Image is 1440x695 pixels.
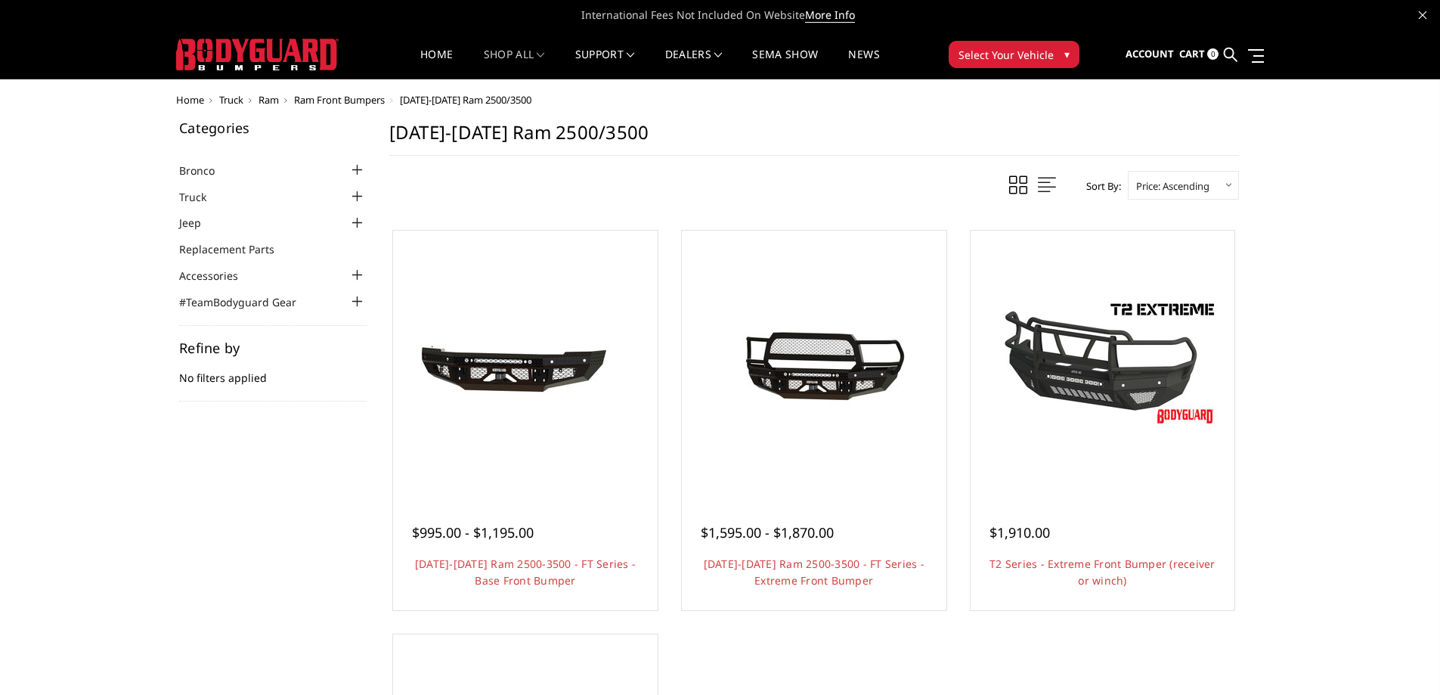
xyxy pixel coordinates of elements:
[704,557,924,588] a: [DATE]-[DATE] Ram 2500-3500 - FT Series - Extreme Front Bumper
[989,523,1050,541] span: $1,910.00
[415,557,636,588] a: [DATE]-[DATE] Ram 2500-3500 - FT Series - Base Front Bumper
[176,39,339,70] img: BODYGUARD BUMPERS
[420,49,453,79] a: Home
[958,47,1054,63] span: Select Your Vehicle
[179,241,293,257] a: Replacement Parts
[974,234,1231,492] a: T2 Series - Extreme Front Bumper (receiver or winch) T2 Series - Extreme Front Bumper (receiver o...
[848,49,879,79] a: News
[176,93,204,107] a: Home
[575,49,635,79] a: Support
[1179,34,1219,75] a: Cart 0
[412,523,534,541] span: $995.00 - $1,195.00
[1126,47,1174,61] span: Account
[1179,47,1205,61] span: Cart
[179,268,257,284] a: Accessories
[179,294,315,310] a: #TeamBodyguard Gear
[397,234,654,492] a: 2010-2018 Ram 2500-3500 - FT Series - Base Front Bumper 2010-2018 Ram 2500-3500 - FT Series - Bas...
[484,49,545,79] a: shop all
[389,121,1239,156] h1: [DATE]-[DATE] Ram 2500/3500
[686,234,943,492] a: 2010-2018 Ram 2500-3500 - FT Series - Extreme Front Bumper 2010-2018 Ram 2500-3500 - FT Series - ...
[179,215,220,231] a: Jeep
[1126,34,1174,75] a: Account
[179,189,225,205] a: Truck
[400,93,531,107] span: [DATE]-[DATE] Ram 2500/3500
[989,557,1215,588] a: T2 Series - Extreme Front Bumper (receiver or winch)
[179,341,367,402] div: No filters applied
[665,49,723,79] a: Dealers
[752,49,818,79] a: SEMA Show
[949,41,1079,68] button: Select Your Vehicle
[179,163,234,178] a: Bronco
[701,523,834,541] span: $1,595.00 - $1,870.00
[1078,175,1121,197] label: Sort By:
[294,93,385,107] a: Ram Front Bumpers
[179,121,367,135] h5: Categories
[1207,48,1219,60] span: 0
[259,93,279,107] a: Ram
[805,8,855,23] a: More Info
[219,93,243,107] a: Truck
[1064,46,1070,62] span: ▾
[179,341,367,355] h5: Refine by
